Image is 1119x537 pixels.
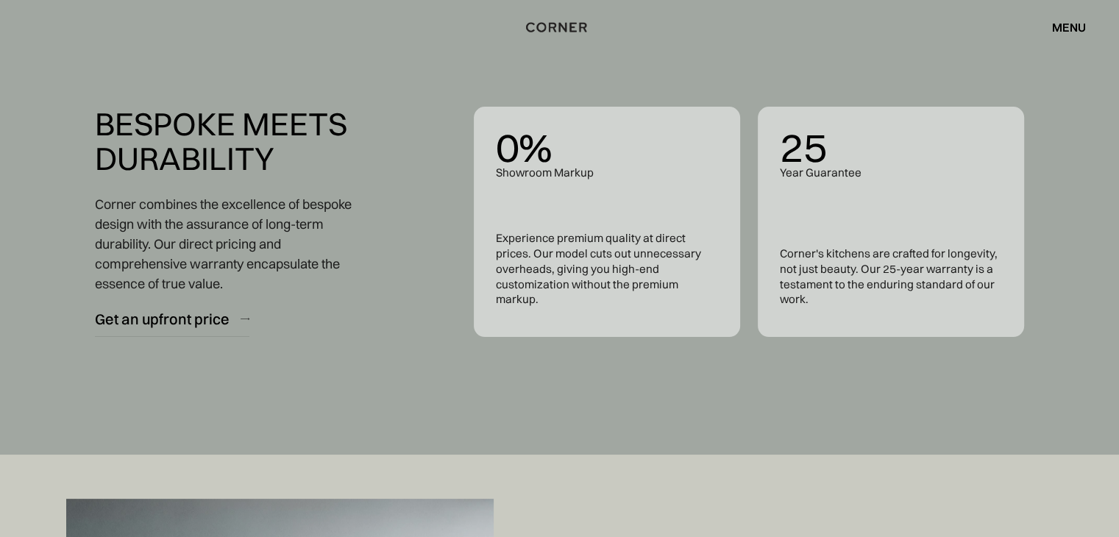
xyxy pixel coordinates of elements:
[780,166,1002,181] p: Year Guarantee
[496,129,718,166] div: 0%
[496,231,718,307] p: Experience premium quality at direct prices. Our model cuts out unnecessary overheads, giving you...
[496,166,718,181] p: Showroom Markup
[519,18,600,37] a: home
[95,301,249,337] a: Get an upfront price
[780,246,1002,307] p: Corner's kitchens are crafted for longevity, not just beauty. Our 25-year warranty is a testament...
[780,129,1002,166] div: 25
[95,309,230,329] div: Get an upfront price
[1037,15,1086,40] div: menu
[95,194,361,294] p: Corner combines the excellence of bespoke design with the assurance of long-term durability. Our ...
[1052,21,1086,33] div: menu
[95,107,361,177] h3: Bespoke meets Durability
